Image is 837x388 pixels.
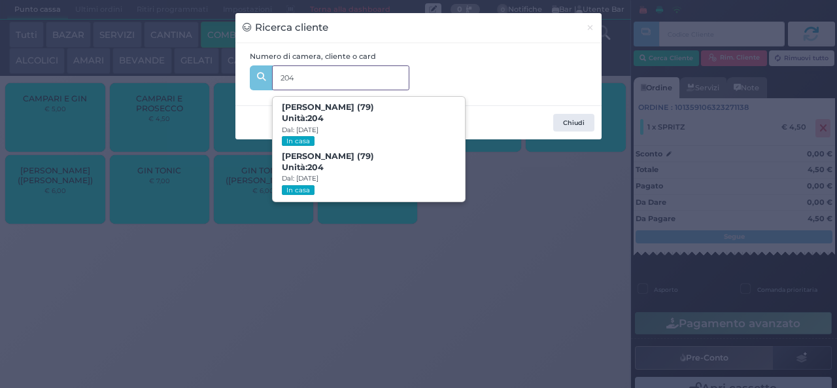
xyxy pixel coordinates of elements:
small: Dal: [DATE] [282,174,318,183]
small: In casa [282,136,314,146]
strong: 204 [307,162,324,172]
label: Numero di camera, cliente o card [250,51,376,62]
input: Es. 'Mario Rossi', '220' o '108123234234' [272,65,409,90]
b: [PERSON_NAME] (79) [282,151,374,172]
small: In casa [282,185,314,195]
button: Chiudi [579,13,602,43]
span: Unità: [282,162,324,173]
span: × [586,20,594,35]
small: Dal: [DATE] [282,126,318,134]
span: Unità: [282,113,324,124]
strong: 204 [307,113,324,123]
h3: Ricerca cliente [243,20,328,35]
button: Chiudi [553,114,594,132]
b: [PERSON_NAME] (79) [282,102,374,123]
